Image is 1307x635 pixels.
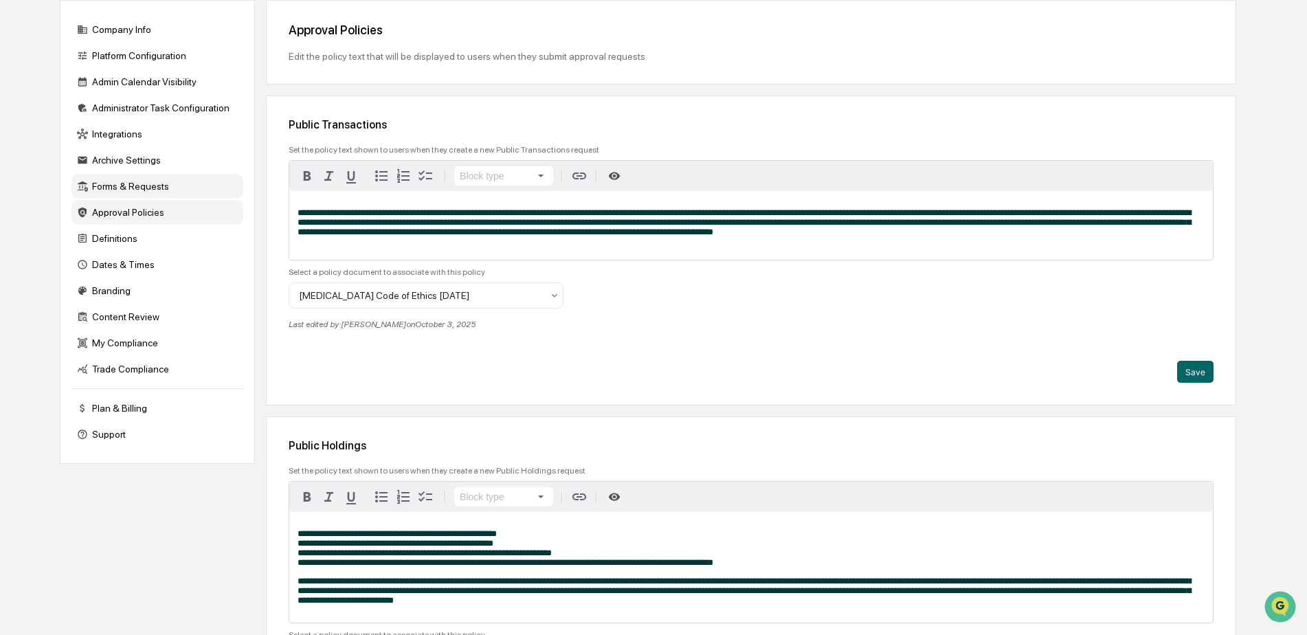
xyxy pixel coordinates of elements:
[71,122,243,146] div: Integrations
[14,29,250,51] p: How can we help?
[71,200,243,225] div: Approval Policies
[318,165,340,187] button: Italic
[71,304,243,329] div: Content Review
[137,233,166,243] span: Pylon
[289,23,1214,37] div: Approval Policies
[71,357,243,381] div: Trade Compliance
[8,168,94,192] a: 🖐️Preclearance
[113,173,170,187] span: Attestations
[47,105,225,119] div: Start new chat
[71,278,243,303] div: Branding
[100,175,111,186] div: 🗄️
[8,194,92,219] a: 🔎Data Lookup
[14,105,38,130] img: 1746055101610-c473b297-6a78-478c-a979-82029cc54cd1
[289,439,1214,452] div: Public Holdings
[234,109,250,126] button: Start new chat
[296,486,318,508] button: Bold
[71,43,243,68] div: Platform Configuration
[97,232,166,243] a: Powered byPylon
[296,165,318,187] button: Bold
[71,331,243,355] div: My Compliance
[289,466,1214,476] div: Set the policy text shown to users when they create a new Public Holdings request
[340,486,362,508] button: Underline
[27,199,87,213] span: Data Lookup
[289,320,1214,329] div: Last edited by: [PERSON_NAME] on October 3, 2025
[71,422,243,447] div: Support
[289,118,1214,131] div: Public Transactions
[47,119,174,130] div: We're available if you need us!
[603,488,627,506] button: Show preview
[94,168,176,192] a: 🗄️Attestations
[71,96,243,120] div: Administrator Task Configuration
[603,167,627,186] button: Show preview
[340,165,362,187] button: Underline
[1263,590,1300,627] iframe: Open customer support
[289,267,1214,277] div: Select a policy document to associate with this policy
[71,69,243,94] div: Admin Calendar Visibility
[71,17,243,42] div: Company Info
[71,396,243,421] div: Plan & Billing
[289,145,1214,155] div: Set the policy text shown to users when they create a new Public Transactions request
[71,174,243,199] div: Forms & Requests
[289,51,1214,62] div: Edit the policy text that will be displayed to users when they submit approval requests.
[1177,361,1214,383] button: Save
[14,175,25,186] div: 🖐️
[14,201,25,212] div: 🔎
[71,148,243,172] div: Archive Settings
[454,166,553,186] button: Block type
[71,226,243,251] div: Definitions
[318,486,340,508] button: Italic
[71,252,243,277] div: Dates & Times
[27,173,89,187] span: Preclearance
[454,487,553,506] button: Block type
